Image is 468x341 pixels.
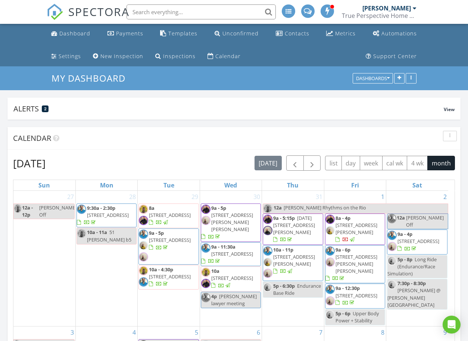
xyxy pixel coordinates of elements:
a: Go to August 1, 2025 [380,191,386,203]
img: img_9246.jpg [387,280,397,289]
img: img_9246.jpg [263,258,272,267]
span: [PERSON_NAME] lawyer meeting [211,293,257,307]
h2: [DATE] [13,156,46,171]
a: Go to July 27, 2025 [66,191,75,203]
td: Go to August 2, 2025 [386,191,448,326]
a: 8a [STREET_ADDRESS] [149,205,191,225]
span: 9a - 5p [211,205,226,211]
span: [STREET_ADDRESS][PERSON_NAME] [336,222,377,236]
img: img_9244.jpg [325,296,335,306]
a: 10a [STREET_ADDRESS] [201,266,261,291]
a: 10a [STREET_ADDRESS] [211,268,253,288]
a: Go to August 2, 2025 [442,191,448,203]
span: [STREET_ADDRESS] [211,250,253,257]
a: 9a - 11:30a [STREET_ADDRESS] [201,242,261,266]
a: 9a - 4p [STREET_ADDRESS] [387,230,447,254]
img: img_9246.jpg [325,226,335,235]
a: Go to August 9, 2025 [442,326,448,338]
img: pxl_20211004_213903593.jpg [139,205,148,214]
img: img_9244.jpg [387,242,397,251]
img: pxl_20211004_213903593.jpg [201,268,210,277]
span: 8a - 4p [336,215,350,221]
img: img_5442.jpg [325,246,335,256]
td: Go to July 27, 2025 [13,191,75,326]
img: The Best Home Inspection Software - Spectora [47,4,63,20]
a: Friday [350,180,361,190]
img: img_5442.jpg [139,277,148,287]
div: Automations [381,30,417,37]
a: Go to July 29, 2025 [190,191,200,203]
a: 9:30a - 2:30p [STREET_ADDRESS] [77,203,137,228]
a: Inspections [152,50,199,63]
a: Go to August 7, 2025 [318,326,324,338]
div: [PERSON_NAME] [362,4,411,12]
a: 9a - 6p [STREET_ADDRESS][PERSON_NAME][PERSON_NAME] [325,246,377,282]
span: Long Ride (Endurance/Race Simulation) [387,256,437,277]
td: Go to July 29, 2025 [138,191,200,326]
img: img_9244.jpg [263,269,272,278]
span: 5p - 8p [397,256,412,263]
div: Inspections [163,53,196,60]
a: Wednesday [223,180,238,190]
a: 10a - 4:30p [STREET_ADDRESS] [149,266,191,287]
span: 10a - 11a [87,229,107,236]
a: Tuesday [162,180,176,190]
div: Templates [168,30,197,37]
input: Search everything... [127,4,276,19]
a: 9a - 5:15p [DATE][STREET_ADDRESS][PERSON_NAME] [273,215,315,243]
a: 9a - 5p [STREET_ADDRESS][PERSON_NAME][PERSON_NAME] [201,205,253,240]
span: 12a [273,204,282,213]
img: e1dcc1c6bc134daa864f5c366ab69434.jpeg [139,216,148,225]
a: 9a - 11:30a [STREET_ADDRESS] [201,243,253,264]
span: [STREET_ADDRESS][PERSON_NAME][PERSON_NAME] [336,253,377,274]
a: Support Center [363,50,420,63]
button: [DATE] [255,156,282,170]
a: Unconfirmed [212,27,262,41]
img: pxl_20211004_213903593.jpg [14,204,22,213]
img: e1dcc1c6bc134daa864f5c366ab69434.jpeg [325,215,335,224]
img: img_9246.jpg [263,282,272,292]
a: Go to August 8, 2025 [380,326,386,338]
img: img_9246.jpg [139,241,148,250]
span: [STREET_ADDRESS] [211,275,253,281]
div: Payments [116,30,143,37]
span: 2 [44,106,47,111]
button: Previous month [286,155,304,171]
a: 10a - 11p [STREET_ADDRESS][PERSON_NAME] [273,246,315,275]
img: img_9244.jpg [139,252,148,262]
span: 12a [396,214,405,229]
a: Contacts [273,27,312,41]
a: Payments [104,27,146,41]
img: img_5442.jpg [263,246,272,256]
a: My Dashboard [52,72,132,84]
td: Go to July 28, 2025 [75,191,137,326]
div: Settings [59,53,81,60]
a: Templates [157,27,200,41]
a: 9a - 4p [STREET_ADDRESS] [397,231,439,252]
button: month [427,156,455,170]
span: [STREET_ADDRESS] [149,273,191,280]
span: 9a - 12:30p [336,285,360,291]
a: Go to August 5, 2025 [193,326,200,338]
img: img_9244.jpg [325,258,335,267]
span: [STREET_ADDRESS] [87,212,129,218]
div: Open Intercom Messenger [443,316,461,334]
img: img_5442.jpg [139,230,148,239]
span: [STREET_ADDRESS] [149,237,191,243]
button: cal wk [382,156,408,170]
div: Dashboard [59,30,90,37]
a: Monday [99,180,115,190]
span: 4p [211,293,217,300]
img: img_9246.jpg [325,310,335,319]
a: Go to August 3, 2025 [69,326,75,338]
img: img_5442.jpg [387,214,396,223]
img: img_5442.jpg [77,205,86,214]
span: [STREET_ADDRESS][PERSON_NAME] [273,253,315,267]
img: img_5442.jpg [201,293,210,302]
a: 10a - 11p [STREET_ADDRESS][PERSON_NAME] [263,245,323,281]
div: Unconfirmed [222,30,259,37]
img: pxl_20211004_213903593.jpg [263,204,272,213]
img: e1dcc1c6bc134daa864f5c366ab69434.jpeg [263,215,272,224]
a: Dashboard [48,27,93,41]
span: 8a [149,205,155,211]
